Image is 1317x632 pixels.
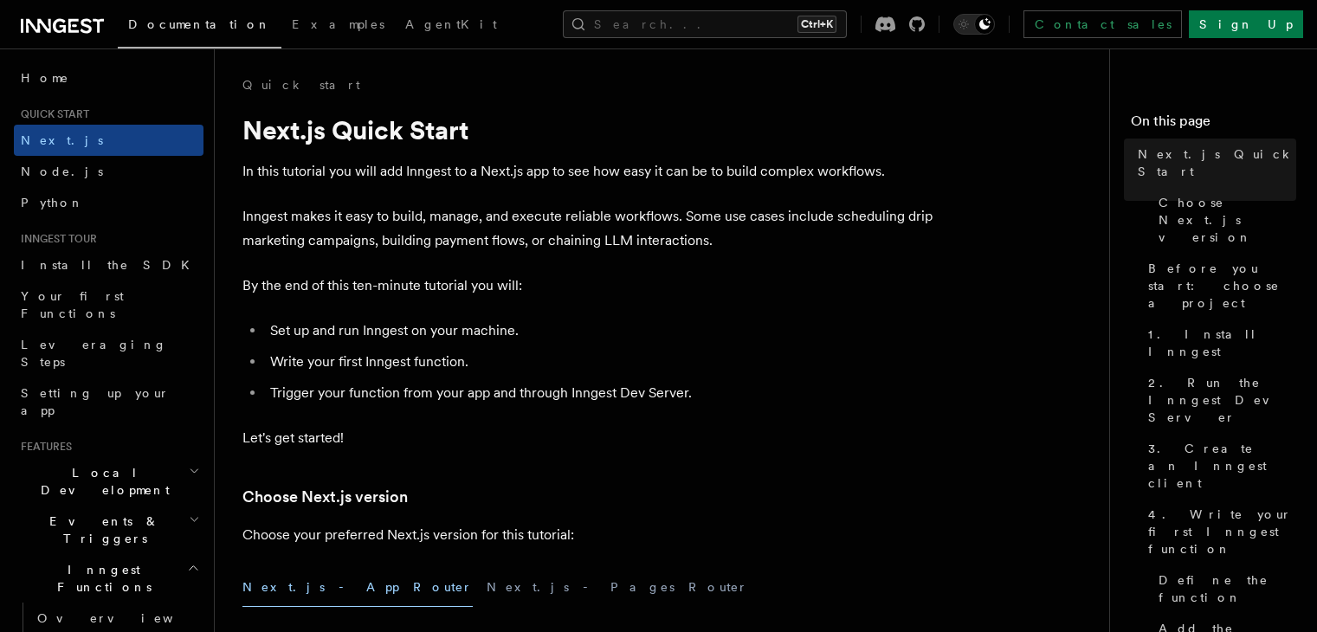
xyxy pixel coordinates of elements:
span: Home [21,69,69,87]
a: Define the function [1152,564,1296,613]
a: 1. Install Inngest [1141,319,1296,367]
span: Next.js [21,133,103,147]
button: Next.js - App Router [242,568,473,607]
span: Leveraging Steps [21,338,167,369]
a: AgentKit [395,5,507,47]
li: Write your first Inngest function. [265,350,935,374]
span: Quick start [14,107,89,121]
a: 3. Create an Inngest client [1141,433,1296,499]
p: In this tutorial you will add Inngest to a Next.js app to see how easy it can be to build complex... [242,159,935,184]
p: Choose your preferred Next.js version for this tutorial: [242,523,935,547]
span: 1. Install Inngest [1148,326,1296,360]
button: Toggle dark mode [953,14,995,35]
p: Let's get started! [242,426,935,450]
a: Leveraging Steps [14,329,203,377]
a: Setting up your app [14,377,203,426]
button: Search...Ctrl+K [563,10,847,38]
span: Inngest Functions [14,561,187,596]
a: Install the SDK [14,249,203,281]
span: Choose Next.js version [1159,194,1296,246]
span: Python [21,196,84,210]
span: 2. Run the Inngest Dev Server [1148,374,1296,426]
h1: Next.js Quick Start [242,114,935,145]
a: Home [14,62,203,94]
p: By the end of this ten-minute tutorial you will: [242,274,935,298]
li: Set up and run Inngest on your machine. [265,319,935,343]
span: Inngest tour [14,232,97,246]
span: Your first Functions [21,289,124,320]
a: Contact sales [1023,10,1182,38]
a: 4. Write your first Inngest function [1141,499,1296,564]
a: Before you start: choose a project [1141,253,1296,319]
span: Setting up your app [21,386,170,417]
a: 2. Run the Inngest Dev Server [1141,367,1296,433]
a: Choose Next.js version [1152,187,1296,253]
span: Define the function [1159,571,1296,606]
a: Choose Next.js version [242,485,408,509]
h4: On this page [1131,111,1296,139]
span: 3. Create an Inngest client [1148,440,1296,492]
a: Examples [281,5,395,47]
a: Python [14,187,203,218]
button: Inngest Functions [14,554,203,603]
button: Local Development [14,457,203,506]
span: AgentKit [405,17,497,31]
span: Overview [37,611,216,625]
span: Local Development [14,464,189,499]
a: Documentation [118,5,281,48]
span: Before you start: choose a project [1148,260,1296,312]
span: 4. Write your first Inngest function [1148,506,1296,558]
p: Inngest makes it easy to build, manage, and execute reliable workflows. Some use cases include sc... [242,204,935,253]
kbd: Ctrl+K [797,16,836,33]
span: Node.js [21,164,103,178]
span: Next.js Quick Start [1138,145,1296,180]
li: Trigger your function from your app and through Inngest Dev Server. [265,381,935,405]
a: Node.js [14,156,203,187]
a: Next.js Quick Start [1131,139,1296,187]
span: Documentation [128,17,271,31]
button: Events & Triggers [14,506,203,554]
span: Events & Triggers [14,513,189,547]
a: Quick start [242,76,360,94]
span: Examples [292,17,384,31]
a: Next.js [14,125,203,156]
a: Your first Functions [14,281,203,329]
span: Features [14,440,72,454]
button: Next.js - Pages Router [487,568,748,607]
span: Install the SDK [21,258,200,272]
a: Sign Up [1189,10,1303,38]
